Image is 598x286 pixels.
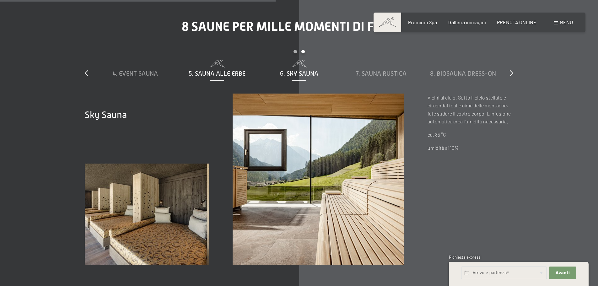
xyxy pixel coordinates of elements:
span: Richiesta express [449,255,480,260]
div: Carousel Pagination [94,50,504,60]
p: ca. 85 °C [428,131,513,139]
a: PRENOTA ONLINE [497,19,536,25]
img: [Translate to Italienisch:] [85,164,209,265]
div: Carousel Page 2 (Current Slide) [301,50,305,53]
a: Galleria immagini [448,19,486,25]
span: Avanti [556,270,570,276]
a: Premium Spa [408,19,437,25]
span: Menu [560,19,573,25]
p: umidità al 10% [428,144,513,152]
span: 7. Sauna rustica [356,70,407,77]
span: 4. Event Sauna [113,70,158,77]
span: 8 saune per mille momenti di felicità [182,19,416,34]
span: Sky Sauna [85,110,127,120]
span: 6. Sky Sauna [280,70,318,77]
button: Avanti [549,267,576,279]
div: Carousel Page 1 [294,50,297,53]
span: 5. Sauna alle erbe [189,70,245,77]
img: [Translate to Italienisch:] [233,94,404,265]
p: Vicini al cielo. Sotto il cielo stellato e circondati dalle cime delle montagne, fate sudare il v... [428,94,513,126]
span: 8. Biosauna dress-on [430,70,496,77]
